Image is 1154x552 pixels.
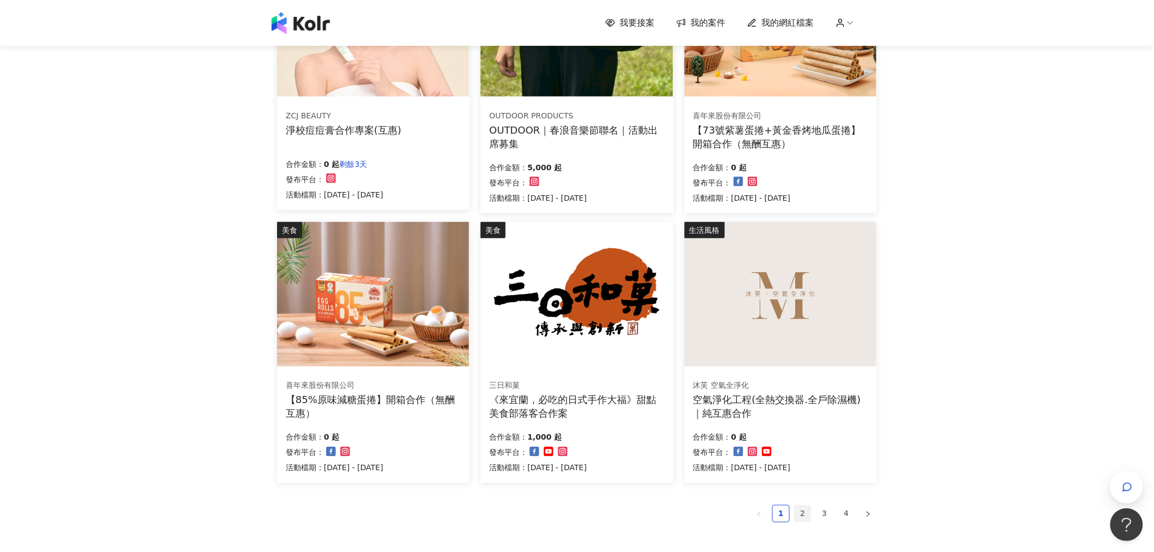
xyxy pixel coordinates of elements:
button: right [860,505,877,523]
span: 我的案件 [690,17,725,29]
span: 我的網紅檔案 [761,17,814,29]
div: 《來宜蘭，必吃的日式手作大福》甜點美食部落客合作案 [489,393,664,421]
p: 活動檔期：[DATE] - [DATE] [489,461,587,475]
p: 合作金額： [286,431,324,444]
div: 【73號紫薯蛋捲+黃金香烤地瓜蛋捲】開箱合作（無酬互惠） [693,123,868,151]
p: 活動檔期：[DATE] - [DATE] [693,461,791,475]
div: 生活風格 [684,222,725,238]
div: 【85%原味減糖蛋捲】開箱合作（無酬互惠） [286,393,461,421]
a: 我的案件 [676,17,725,29]
a: 4 [838,506,855,522]
p: 發布平台： [489,446,527,459]
p: 合作金額： [693,161,731,174]
div: 沐芙 空氣全淨化 [693,381,868,392]
img: 空氣淨化工程 [684,222,876,367]
p: 發布平台： [286,446,324,459]
span: left [756,511,762,518]
li: Previous Page [750,505,768,523]
div: ZCJ BEAUTY [286,111,401,122]
a: 我要接案 [605,17,654,29]
p: 活動檔期：[DATE] - [DATE] [489,191,587,205]
p: 0 起 [731,431,747,444]
p: 1,000 起 [527,431,562,444]
p: 發布平台： [489,176,527,189]
img: logo [272,12,330,34]
div: 美食 [277,222,302,238]
div: 喜年來股份有限公司 [693,111,868,122]
p: 合作金額： [286,158,324,171]
li: 4 [838,505,855,523]
div: 空氣淨化工程(全熱交換器.全戶除濕機)｜純互惠合作 [693,393,868,421]
div: 美食 [480,222,506,238]
a: 2 [795,506,811,522]
p: 活動檔期：[DATE] - [DATE] [286,461,383,475]
p: 發布平台： [286,173,324,186]
p: 發布平台： [693,446,731,459]
a: 3 [816,506,833,522]
div: 三日和菓 [489,381,664,392]
div: 淨校痘痘膏合作專案(互惠) [286,123,401,137]
img: 三日和菓｜手作大福甜點體驗 × 宜蘭在地散策推薦 [480,222,672,367]
div: 喜年來股份有限公司 [286,381,460,392]
p: 發布平台： [693,176,731,189]
span: right [865,511,871,518]
iframe: Help Scout Beacon - Open [1110,508,1143,541]
p: 剩餘3天 [340,158,368,171]
p: 0 起 [324,431,340,444]
p: 合作金額： [489,431,527,444]
span: 我要接案 [620,17,654,29]
li: 2 [794,505,812,523]
img: 85%原味減糖蛋捲 [277,222,469,367]
p: 合作金額： [693,431,731,444]
p: 0 起 [324,158,340,171]
p: 合作金額： [489,161,527,174]
p: 5,000 起 [527,161,562,174]
li: Next Page [860,505,877,523]
li: 3 [816,505,833,523]
button: left [750,505,768,523]
p: 0 起 [731,161,747,174]
a: 我的網紅檔案 [747,17,814,29]
p: 活動檔期：[DATE] - [DATE] [286,188,383,201]
div: OUTDOOR PRODUCTS [489,111,664,122]
a: 1 [773,506,789,522]
li: 1 [772,505,790,523]
div: OUTDOOR｜春浪音樂節聯名｜活動出席募集 [489,123,664,151]
p: 活動檔期：[DATE] - [DATE] [693,191,791,205]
